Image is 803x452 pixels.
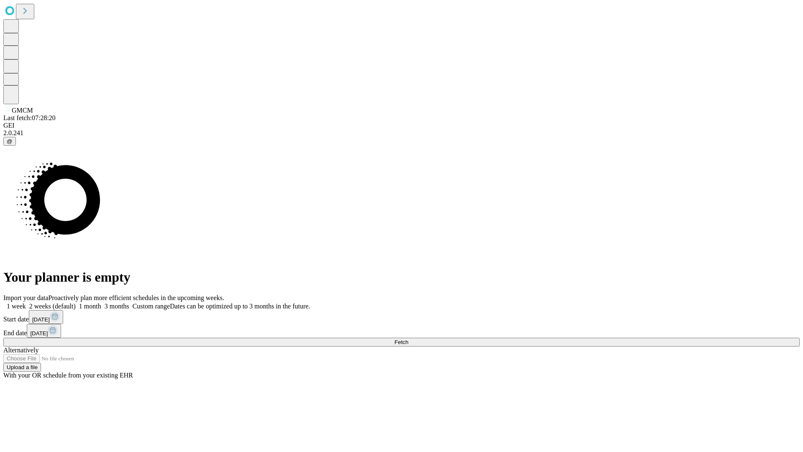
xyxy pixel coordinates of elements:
[3,129,800,137] div: 2.0.241
[29,303,76,310] span: 2 weeks (default)
[3,338,800,347] button: Fetch
[3,310,800,324] div: Start date
[3,324,800,338] div: End date
[29,310,63,324] button: [DATE]
[7,303,26,310] span: 1 week
[27,324,61,338] button: [DATE]
[32,316,50,323] span: [DATE]
[3,114,56,121] span: Last fetch: 07:28:20
[394,339,408,345] span: Fetch
[3,137,16,146] button: @
[3,294,49,301] span: Import your data
[3,347,38,354] span: Alternatively
[7,138,13,144] span: @
[3,372,133,379] span: With your OR schedule from your existing EHR
[3,363,41,372] button: Upload a file
[12,107,33,114] span: GMCM
[105,303,129,310] span: 3 months
[79,303,101,310] span: 1 month
[133,303,170,310] span: Custom range
[3,270,800,285] h1: Your planner is empty
[170,303,310,310] span: Dates can be optimized up to 3 months in the future.
[30,330,48,336] span: [DATE]
[49,294,224,301] span: Proactively plan more efficient schedules in the upcoming weeks.
[3,122,800,129] div: GEI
